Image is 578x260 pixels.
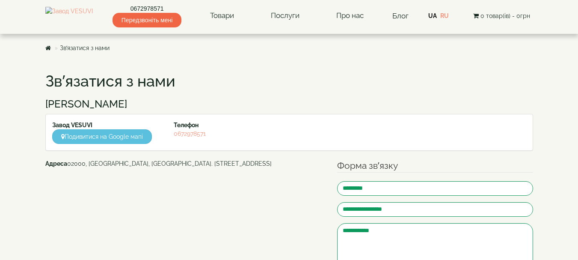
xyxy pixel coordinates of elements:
[337,159,533,173] legend: Форма зв’язку
[262,6,308,26] a: Послуги
[174,122,199,129] strong: Телефон
[45,99,533,110] h3: [PERSON_NAME]
[428,12,437,19] a: UA
[45,159,325,168] address: 02000, [GEOGRAPHIC_DATA], [GEOGRAPHIC_DATA]. [STREET_ADDRESS]
[60,45,110,51] a: Зв’язатися з нами
[52,129,152,144] a: Подивитися на Google мапі
[52,122,92,129] strong: Завод VESUVI
[174,130,206,137] a: 0672978571
[113,13,181,27] span: Передзвоніть мені
[392,12,409,20] a: Блог
[45,73,533,90] h1: Зв’язатися з нами
[480,12,530,19] span: 0 товар(ів) - 0грн
[440,12,449,19] a: RU
[328,6,372,26] a: Про нас
[202,6,243,26] a: Товари
[45,160,67,167] b: Адреса
[113,4,181,13] a: 0672978571
[471,11,533,21] button: 0 товар(ів) - 0грн
[45,7,93,25] img: Завод VESUVI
